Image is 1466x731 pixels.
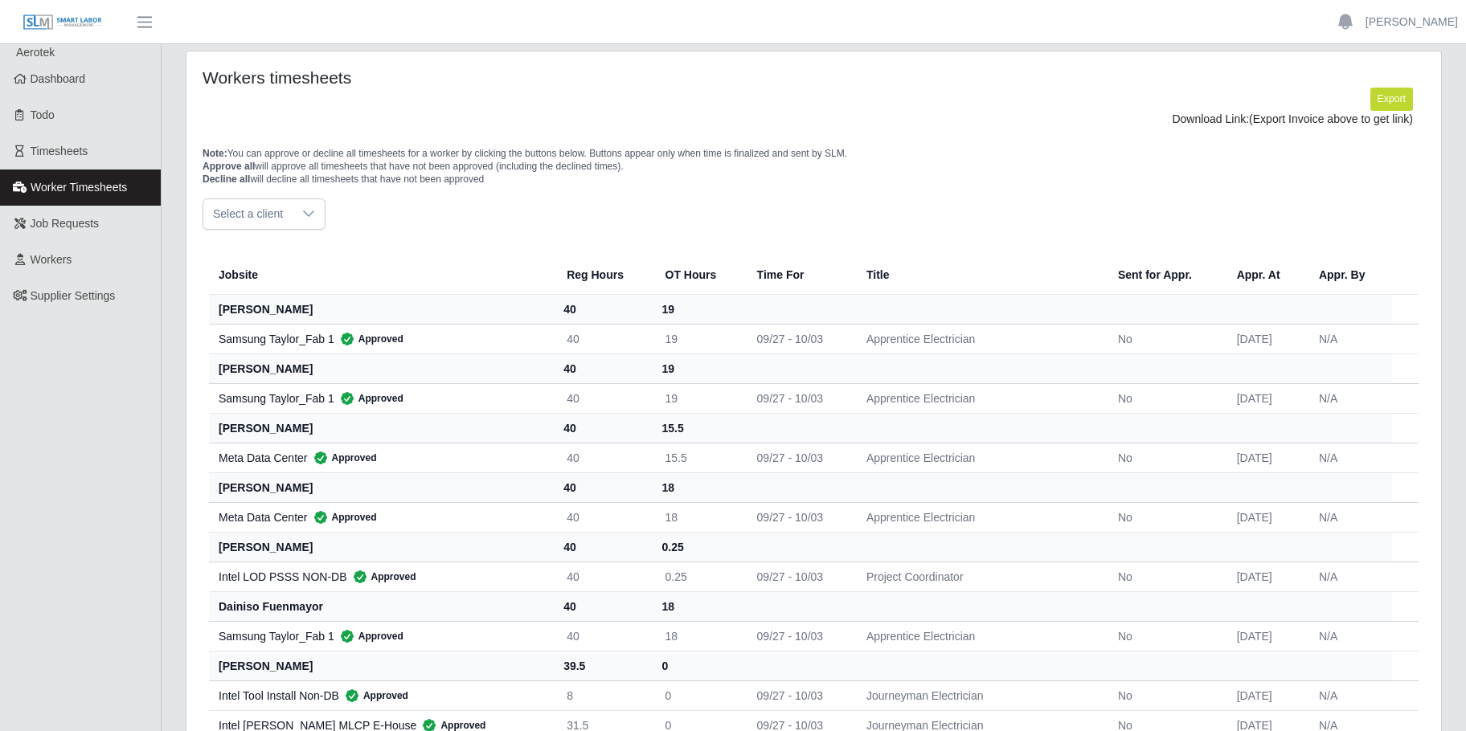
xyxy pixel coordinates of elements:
span: Approved [308,450,377,466]
td: 09/27 - 10/03 [744,621,854,651]
td: [DATE] [1224,502,1306,532]
td: N/A [1306,443,1392,472]
th: 40 [554,294,652,324]
span: Supplier Settings [31,289,116,302]
td: Apprentice Electrician [854,383,1105,413]
div: Meta Data Center [219,450,541,466]
span: Approved [339,688,408,704]
div: Intel LOD PSSS NON-DB [219,569,541,585]
td: 09/27 - 10/03 [744,502,854,532]
a: [PERSON_NAME] [1366,14,1458,31]
td: 15.5 [653,443,744,472]
th: 19 [653,294,744,324]
th: 40 [554,532,652,562]
div: Samsung Taylor_Fab 1 [219,331,541,347]
td: No [1105,324,1224,353]
span: Select a client [203,199,293,229]
th: 40 [554,472,652,502]
span: Approved [334,390,403,406]
td: Project Coordinator [854,562,1105,591]
td: Apprentice Electrician [854,324,1105,353]
td: 18 [653,621,744,651]
td: [DATE] [1224,383,1306,413]
td: 40 [554,502,652,532]
td: 09/27 - 10/03 [744,324,854,353]
span: (Export Invoice above to get link) [1249,112,1413,125]
td: No [1105,680,1224,710]
th: 19 [653,353,744,383]
th: Time For [744,255,854,295]
th: 39.5 [554,651,652,680]
span: Job Requests [31,217,100,230]
td: No [1105,383,1224,413]
td: [DATE] [1224,621,1306,651]
th: OT Hours [653,255,744,295]
td: 0.25 [653,562,744,591]
div: Download Link: [215,111,1413,128]
th: [PERSON_NAME] [209,294,554,324]
p: You can approve or decline all timesheets for a worker by clicking the buttons below. Buttons app... [203,147,1425,186]
td: 40 [554,324,652,353]
button: Export [1370,88,1413,110]
th: Reg Hours [554,255,652,295]
td: 09/27 - 10/03 [744,562,854,591]
td: N/A [1306,383,1392,413]
div: Meta Data Center [219,509,541,525]
h4: Workers timesheets [203,67,698,88]
th: 18 [653,472,744,502]
span: Workers [31,253,72,266]
th: 40 [554,413,652,443]
td: 40 [554,383,652,413]
td: 09/27 - 10/03 [744,443,854,472]
td: N/A [1306,324,1392,353]
span: Note: [203,148,227,159]
th: Sent for Appr. [1105,255,1224,295]
td: N/A [1306,502,1392,532]
td: Apprentice Electrician [854,443,1105,472]
th: 15.5 [653,413,744,443]
td: 8 [554,680,652,710]
td: Apprentice Electrician [854,621,1105,651]
th: 18 [653,591,744,621]
th: Title [854,255,1105,295]
span: Approved [347,569,416,585]
td: [DATE] [1224,443,1306,472]
span: Timesheets [31,145,88,157]
span: Approved [334,628,403,644]
th: 0 [653,651,744,680]
span: Approved [334,331,403,347]
td: 09/27 - 10/03 [744,680,854,710]
td: No [1105,443,1224,472]
span: Todo [31,108,55,121]
div: Intel Tool Install Non-DB [219,688,541,704]
span: Dashboard [31,72,86,85]
th: Appr. By [1306,255,1392,295]
span: Approved [308,509,377,525]
td: [DATE] [1224,680,1306,710]
div: Samsung Taylor_Fab 1 [219,628,541,644]
th: 40 [554,591,652,621]
td: 19 [653,324,744,353]
td: 40 [554,443,652,472]
td: [DATE] [1224,562,1306,591]
td: 0 [653,680,744,710]
td: 18 [653,502,744,532]
td: 09/27 - 10/03 [744,383,854,413]
th: dainiso fuenmayor [209,591,554,621]
th: 40 [554,353,652,383]
th: [PERSON_NAME] [209,472,554,502]
td: N/A [1306,562,1392,591]
td: N/A [1306,621,1392,651]
th: [PERSON_NAME] [209,353,554,383]
td: [DATE] [1224,324,1306,353]
span: Aerotek [16,46,55,59]
span: Decline all [203,174,250,185]
td: Journeyman Electrician [854,680,1105,710]
td: No [1105,502,1224,532]
th: [PERSON_NAME] [209,532,554,562]
span: Approve all [203,161,255,172]
td: Apprentice Electrician [854,502,1105,532]
td: No [1105,621,1224,651]
th: 0.25 [653,532,744,562]
th: [PERSON_NAME] [209,413,554,443]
